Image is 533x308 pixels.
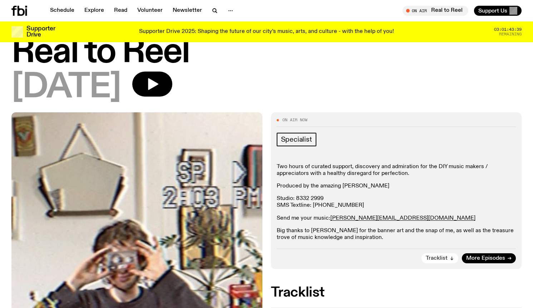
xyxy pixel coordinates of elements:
[478,8,507,14] span: Support Us
[46,6,79,16] a: Schedule
[330,215,475,221] a: [PERSON_NAME][EMAIL_ADDRESS][DOMAIN_NAME]
[168,6,206,16] a: Newsletter
[494,28,522,31] span: 03:01:43:39
[499,32,522,36] span: Remaining
[462,253,516,263] a: More Episodes
[426,256,448,261] span: Tracklist
[403,6,468,16] button: On AirReal to Reel
[282,118,307,122] span: On Air Now
[277,163,516,177] p: Two hours of curated support, discovery and admiration for the DIY music makers / appreciators wi...
[277,215,516,222] p: Send me your music:
[139,29,394,35] p: Supporter Drive 2025: Shaping the future of our city’s music, arts, and culture - with the help o...
[271,286,522,299] h2: Tracklist
[474,6,522,16] button: Support Us
[110,6,132,16] a: Read
[466,256,505,261] span: More Episodes
[80,6,108,16] a: Explore
[277,228,516,241] p: Big thanks to [PERSON_NAME] for the banner art and the snap of me, as well as the treasure trove ...
[421,253,458,263] button: Tracklist
[11,72,121,104] span: [DATE]
[133,6,167,16] a: Volunteer
[26,26,55,38] h3: Supporter Drive
[277,195,516,209] p: Studio: 8332 2999 SMS Textline: [PHONE_NUMBER]
[277,183,516,190] p: Produced by the amazing [PERSON_NAME]
[277,133,316,146] a: Specialist
[11,36,522,69] h1: Real to Reel
[281,136,312,143] span: Specialist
